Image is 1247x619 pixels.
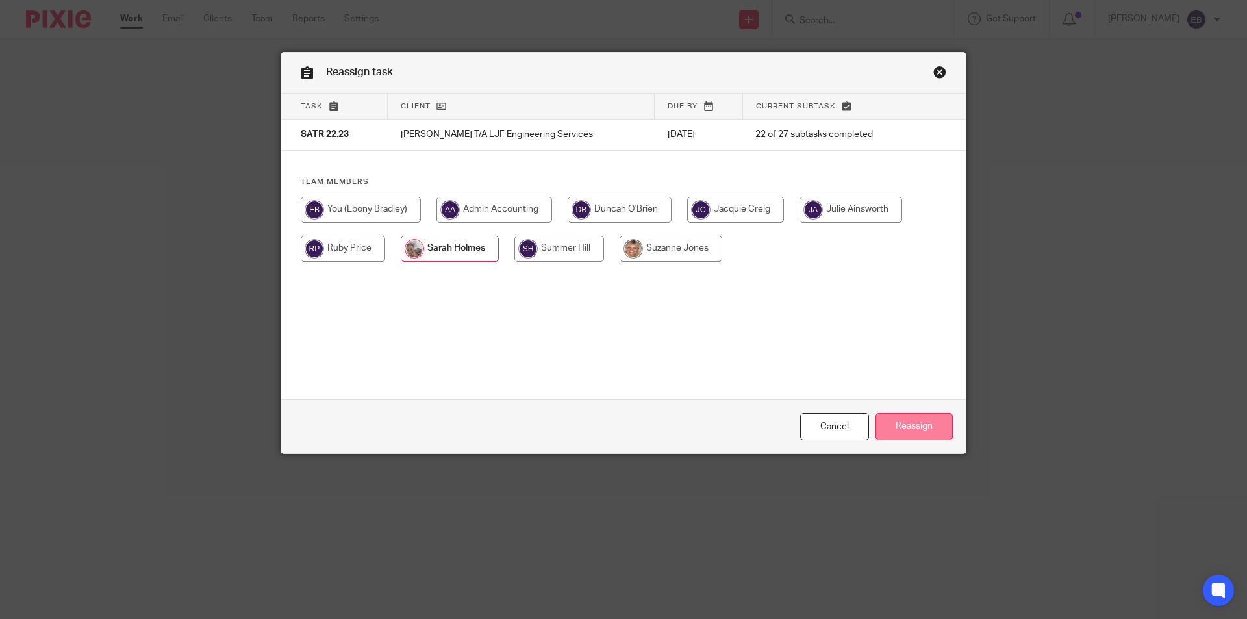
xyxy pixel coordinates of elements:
a: Close this dialog window [800,413,869,441]
span: SATR 22.23 [301,131,349,140]
p: [PERSON_NAME] T/A LJF Engineering Services [401,128,642,141]
a: Close this dialog window [933,66,946,83]
span: Due by [668,103,698,110]
span: Task [301,103,323,110]
td: 22 of 27 subtasks completed [742,120,918,151]
span: Current subtask [756,103,836,110]
input: Reassign [875,413,953,441]
span: Reassign task [326,67,393,77]
p: [DATE] [668,128,730,141]
span: Client [401,103,431,110]
h4: Team members [301,177,946,187]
